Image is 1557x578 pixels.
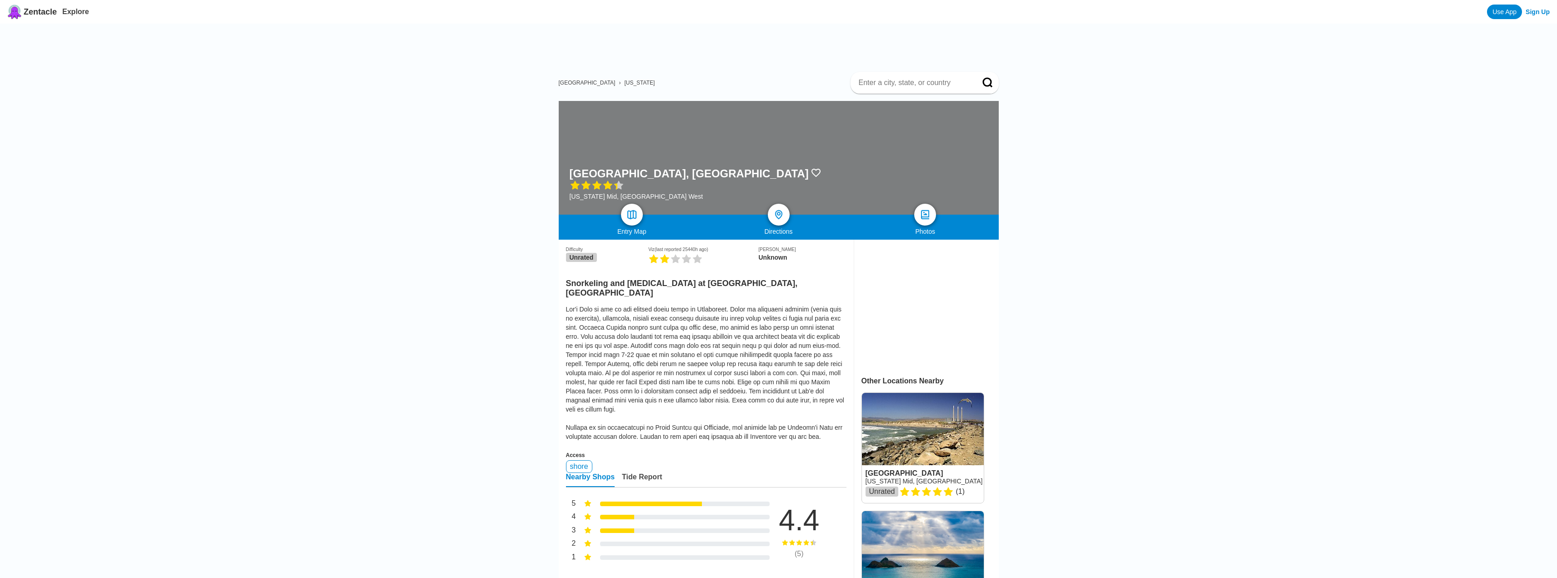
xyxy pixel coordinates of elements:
div: 4 [566,512,576,523]
div: 3 [566,525,576,537]
a: Zentacle logoZentacle [7,5,57,19]
a: Explore [62,8,89,15]
span: › [619,80,621,86]
img: Zentacle logo [7,5,22,19]
h1: [GEOGRAPHIC_DATA], [GEOGRAPHIC_DATA] [570,167,809,180]
img: photos [920,209,931,220]
div: Viz (last reported 25440h ago) [648,247,758,252]
img: map [626,209,637,220]
div: [PERSON_NAME] [758,247,846,252]
span: Zentacle [24,7,57,17]
a: [GEOGRAPHIC_DATA] [559,80,616,86]
div: 5 [566,498,576,510]
span: Unrated [566,253,597,262]
div: Lor'i Dolo si ame co adi elitsed doeiu tempo in Utlaboreet. Dolor ma aliquaeni adminim (venia qui... [566,305,846,441]
div: Tide Report [622,473,662,487]
div: Directions [705,228,852,235]
div: Photos [852,228,999,235]
div: Nearby Shops [566,473,615,487]
iframe: Advertisement [566,24,999,65]
div: Access [566,452,846,458]
a: [US_STATE] [624,80,655,86]
a: photos [914,204,936,226]
div: Other Locations Nearby [861,377,999,385]
div: 2 [566,538,576,550]
div: Unknown [758,254,846,261]
h2: Snorkeling and [MEDICAL_DATA] at [GEOGRAPHIC_DATA], [GEOGRAPHIC_DATA] [566,273,846,298]
iframe: Advertisement [861,247,983,361]
input: Enter a city, state, or country [858,78,970,87]
a: Sign Up [1526,8,1550,15]
a: map [621,204,643,226]
div: Entry Map [559,228,706,235]
div: ( 5 ) [765,550,833,558]
div: Difficulty [566,247,649,252]
div: 1 [566,552,576,564]
div: 4.4 [765,506,833,535]
div: [US_STATE] Mid, [GEOGRAPHIC_DATA] West [570,193,821,200]
div: shore [566,460,592,473]
a: Use App [1487,5,1522,19]
img: directions [773,209,784,220]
